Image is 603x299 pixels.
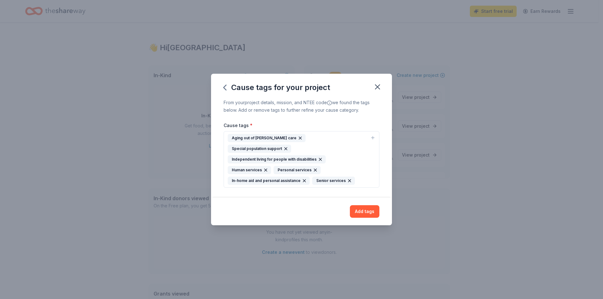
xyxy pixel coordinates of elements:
[274,166,321,174] div: Personal services
[224,131,379,188] button: Aging out of [PERSON_NAME] careSpecial population supportIndependent living for people with disab...
[224,99,379,114] div: From your project details, mission, and NTEE code we found the tags below. Add or remove tags to ...
[228,177,310,185] div: In-home aid and personal assistance
[224,83,330,93] div: Cause tags for your project
[228,166,271,174] div: Human services
[224,122,253,129] label: Cause tags
[228,145,291,153] div: Special population support
[228,155,326,163] div: Independent living for people with disabilities
[312,177,355,185] div: Senior services
[228,134,306,142] div: Aging out of [PERSON_NAME] care
[350,205,379,218] button: Add tags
